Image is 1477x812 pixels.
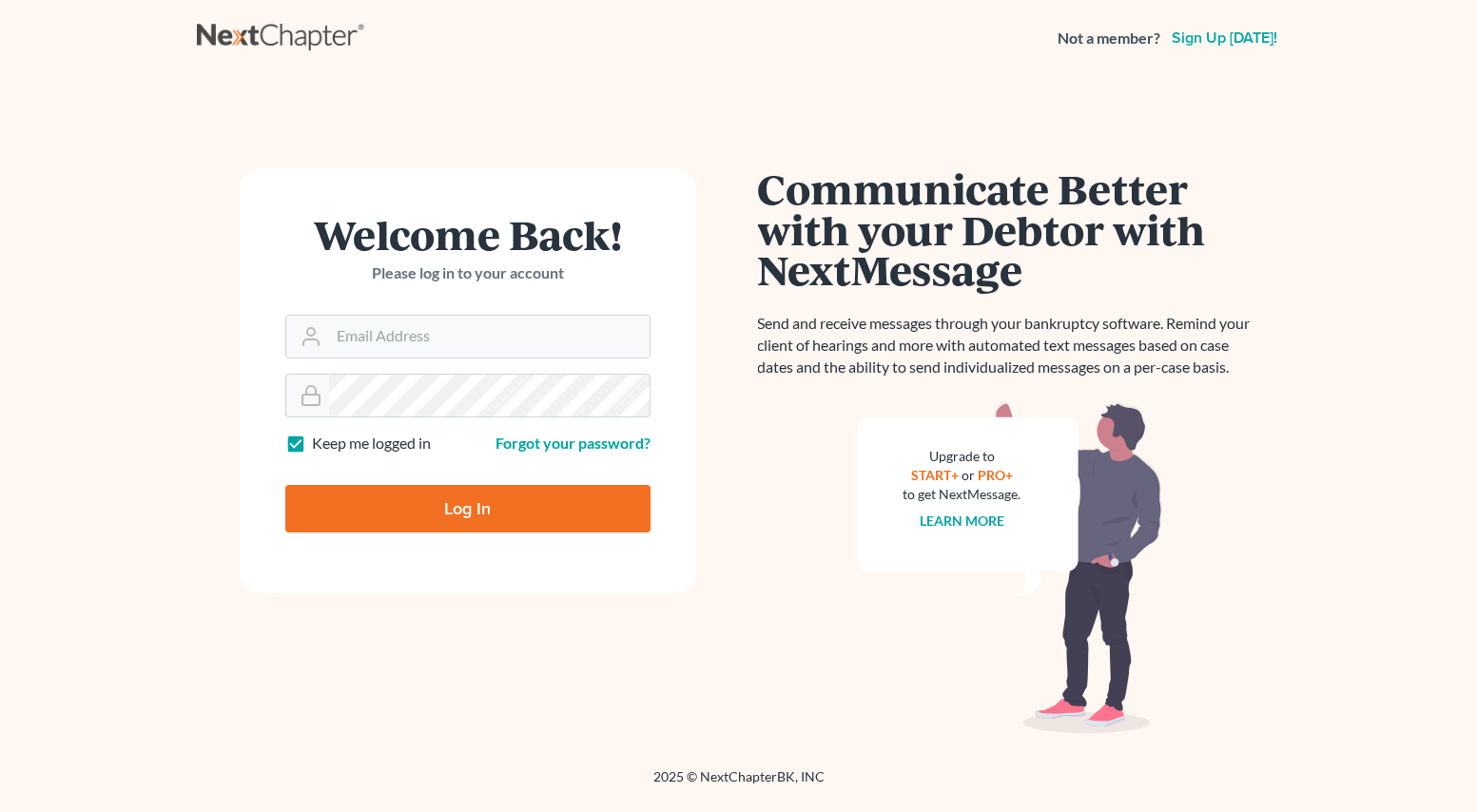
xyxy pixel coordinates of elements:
[904,447,1021,466] div: Upgrade to
[758,313,1262,378] p: Send and receive messages through your bankruptcy software. Remind your client of hearings and mo...
[1168,30,1281,46] a: Sign up [DATE]!
[285,214,651,255] h1: Welcome Back!
[312,433,431,454] label: Keep me logged in
[197,767,1281,802] div: 2025 © NextChapterBK, INC
[858,401,1162,734] img: nextmessage_bg-59042aed3d76b12b5cd301f8e5b87938c9018125f34e5fa2b7a6b67550977c72.svg
[962,467,975,483] span: or
[496,434,651,452] a: Forgot your password?
[978,467,1013,483] a: PRO+
[285,262,651,284] p: Please log in to your account
[904,485,1021,504] div: to get NextMessage.
[920,512,1004,529] a: Learn more
[285,485,651,532] input: Log In
[1058,28,1160,49] strong: Not a member?
[329,316,650,358] input: Email Address
[911,467,959,483] a: START+
[758,168,1262,290] h1: Communicate Better with your Debtor with NextMessage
